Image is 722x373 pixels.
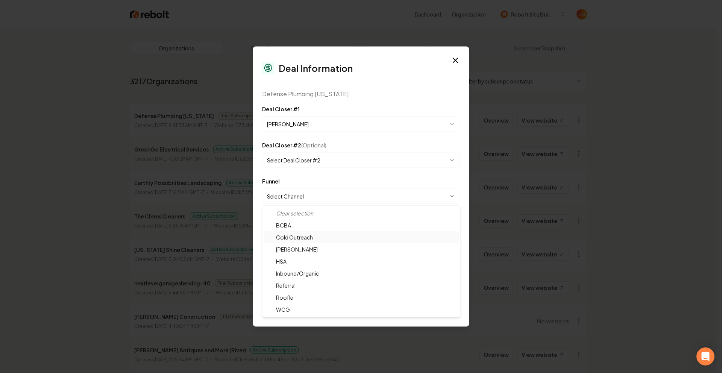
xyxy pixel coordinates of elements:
span: [PERSON_NAME] [276,246,318,253]
span: Inbound/Organic [276,270,319,277]
span: HSA [276,258,287,265]
span: Referral [276,282,296,289]
span: BCBA [276,222,291,229]
span: Cold Outreach [276,234,313,241]
span: WCG [276,306,290,313]
span: Roofle [276,294,293,301]
span: Clear selection [276,210,313,217]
